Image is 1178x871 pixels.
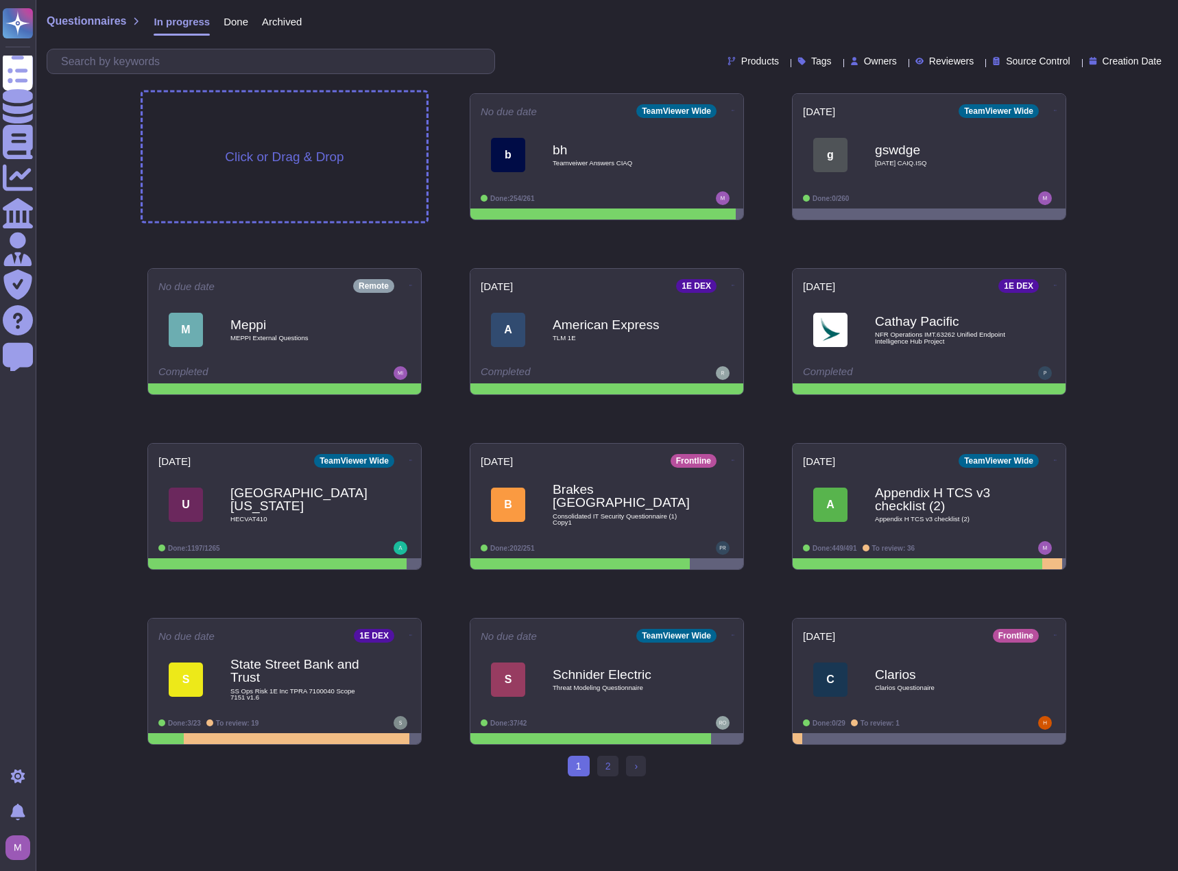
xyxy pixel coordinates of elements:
span: [DATE] [803,456,835,466]
span: [DATE] CAIQ.ISQ [875,160,1012,167]
span: Clarios Questionaire [875,684,1012,691]
b: Appendix H TCS v3 checklist (2) [875,486,1012,512]
div: Completed [481,366,649,380]
div: S [169,663,203,697]
div: S [491,663,525,697]
div: U [169,488,203,522]
span: Consolidated IT Security Questionnaire (1) Copy1 [553,513,690,526]
div: 1E DEX [998,279,1039,293]
div: b [491,138,525,172]
span: In progress [154,16,210,27]
span: Source Control [1006,56,1070,66]
div: A [813,488,848,522]
img: user [716,541,730,555]
a: 2 [597,756,619,776]
div: TeamViewer Wide [636,629,717,643]
span: Threat Modeling Questionnaire [553,684,690,691]
img: user [716,716,730,730]
span: Done: 254/261 [490,195,535,202]
span: TLM 1E [553,335,690,342]
input: Search by keywords [54,49,494,73]
span: [DATE] [158,456,191,466]
span: [DATE] [803,631,835,641]
span: No due date [158,281,215,291]
img: user [1038,541,1052,555]
img: user [1038,191,1052,205]
b: [GEOGRAPHIC_DATA][US_STATE] [230,486,368,512]
div: Remote [353,279,394,293]
span: Appendix H TCS v3 checklist (2) [875,516,1012,523]
span: › [634,761,638,772]
div: Frontline [671,454,717,468]
span: Creation Date [1103,56,1162,66]
span: NFR Operations IMT.63262 Unified Endpoint Intelligence Hub Project [875,331,1012,344]
span: SS Ops Risk 1E Inc TPRA 7100040 Scope 7151 v1.6 [230,688,368,701]
span: No due date [481,106,537,117]
span: HECVAT410 [230,516,368,523]
span: Done: 202/251 [490,545,535,552]
b: State Street Bank and Trust [230,658,368,684]
b: Brakes [GEOGRAPHIC_DATA] [553,483,690,509]
div: A [491,313,525,347]
span: To review: 19 [216,719,259,727]
span: Reviewers [929,56,974,66]
span: Done: 449/491 [813,545,857,552]
span: Done: 0/29 [813,719,845,727]
span: Done: 3/23 [168,719,201,727]
div: 1E DEX [676,279,717,293]
div: TeamViewer Wide [959,104,1039,118]
img: Logo [813,313,848,347]
span: No due date [158,631,215,641]
span: Done: 37/42 [490,719,527,727]
b: Clarios [875,668,1012,681]
div: Frontline [993,629,1039,643]
div: M [169,313,203,347]
img: user [716,366,730,380]
div: TeamViewer Wide [636,104,717,118]
b: gswdge [875,143,1012,156]
b: American Express [553,318,690,331]
span: No due date [481,631,537,641]
div: Completed [803,366,971,380]
span: Click or Drag & Drop [225,150,344,163]
span: Owners [864,56,897,66]
span: Done: 1197/1265 [168,545,220,552]
div: C [813,663,848,697]
span: To review: 36 [872,545,915,552]
div: TeamViewer Wide [314,454,394,468]
img: user [1038,716,1052,730]
span: [DATE] [803,281,835,291]
div: TeamViewer Wide [959,454,1039,468]
div: 1E DEX [354,629,394,643]
img: user [716,191,730,205]
span: Done: 0/260 [813,195,849,202]
span: [DATE] [481,281,513,291]
img: user [1038,366,1052,380]
img: user [5,835,30,860]
span: Products [741,56,779,66]
span: [DATE] [481,456,513,466]
span: MEPPI External Questions [230,335,368,342]
b: Meppi [230,318,368,331]
b: bh [553,143,690,156]
span: To review: 1 [861,719,900,727]
span: [DATE] [803,106,835,117]
b: Schnider Electric [553,668,690,681]
img: user [394,541,407,555]
div: g [813,138,848,172]
b: Cathay Pacific [875,315,1012,328]
img: user [394,716,407,730]
img: user [394,366,407,380]
div: B [491,488,525,522]
span: Teamveiwer Answers CIAQ [553,160,690,167]
span: 1 [568,756,590,776]
span: Archived [262,16,302,27]
span: Done [224,16,248,27]
button: user [3,833,40,863]
span: Tags [811,56,832,66]
div: Completed [158,366,326,380]
span: Questionnaires [47,16,126,27]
